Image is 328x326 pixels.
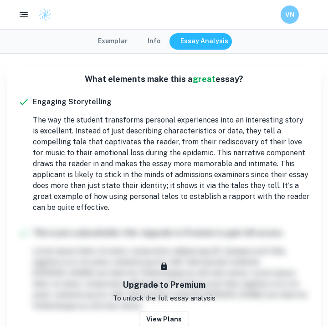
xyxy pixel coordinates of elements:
[113,293,215,304] p: To unlock the full essay analysis
[38,8,52,21] img: Clastify logo
[171,33,237,50] button: Essay Analysis
[138,33,169,50] button: Info
[33,8,52,21] a: Clastify logo
[193,74,215,84] span: great
[281,5,299,24] button: VN
[33,97,310,107] h6: Engaging Storytelling
[89,33,137,50] button: Exemplar
[123,279,205,291] h6: Upgrade to Premium
[33,115,310,213] p: The way the student transforms personal experiences into an interesting story is excellent. Inste...
[285,10,295,20] h6: VN
[15,73,313,86] h6: What elements make this a essay?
